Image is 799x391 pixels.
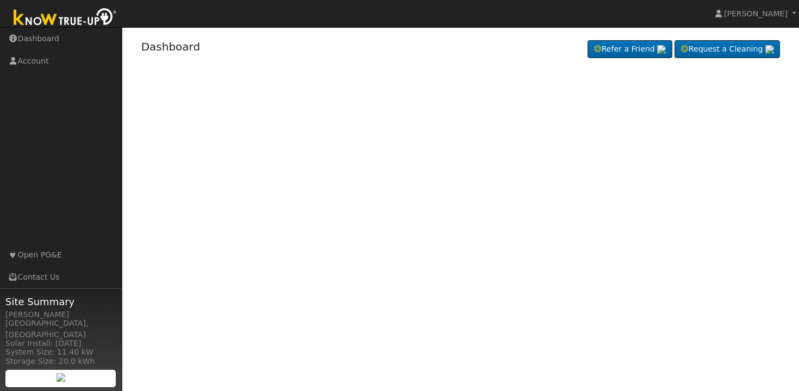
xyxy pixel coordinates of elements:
img: retrieve [57,373,65,382]
a: Refer a Friend [588,40,672,59]
span: Site Summary [5,294,116,309]
div: Solar Install: [DATE] [5,338,116,349]
img: retrieve [657,45,666,54]
img: Know True-Up [8,6,122,30]
span: [PERSON_NAME] [724,9,788,18]
a: Dashboard [141,40,201,53]
img: retrieve [765,45,774,54]
div: [PERSON_NAME] [5,309,116,320]
div: [GEOGRAPHIC_DATA], [GEOGRAPHIC_DATA] [5,318,116,340]
a: Request a Cleaning [675,40,780,59]
div: Storage Size: 20.0 kWh [5,356,116,367]
div: System Size: 11.40 kW [5,346,116,358]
